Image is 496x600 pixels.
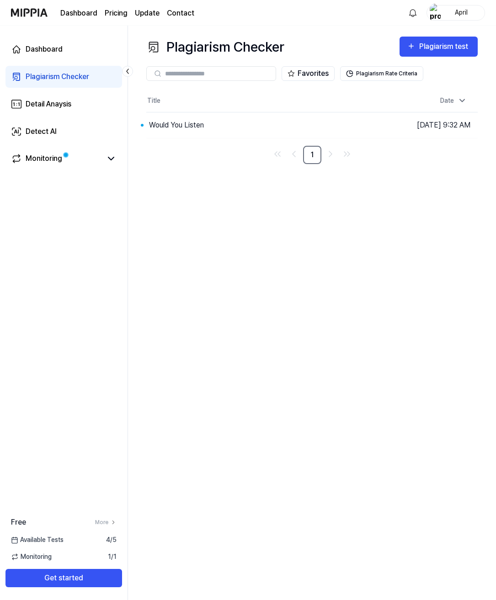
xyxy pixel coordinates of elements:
[11,153,102,164] a: Monitoring
[11,535,64,545] span: Available Tests
[443,7,479,17] div: April
[26,126,57,137] div: Detect AI
[26,44,63,55] div: Dashboard
[108,552,117,562] span: 1 / 1
[146,90,395,112] th: Title
[340,147,354,161] a: Go to last page
[395,112,478,138] td: [DATE] 9:32 AM
[95,518,117,526] a: More
[427,5,485,21] button: profileApril
[105,8,128,19] a: Pricing
[11,517,26,528] span: Free
[26,71,89,82] div: Plagiarism Checker
[340,66,423,81] button: Plagiarism Rate Criteria
[26,153,62,164] div: Monitoring
[287,147,301,161] a: Go to previous page
[26,99,71,110] div: Detail Anaysis
[437,93,470,108] div: Date
[5,121,122,143] a: Detect AI
[11,552,52,562] span: Monitoring
[419,41,470,53] div: Plagiarism test
[5,38,122,60] a: Dashboard
[146,37,284,57] div: Plagiarism Checker
[5,93,122,115] a: Detail Anaysis
[270,147,285,161] a: Go to first page
[60,8,97,19] a: Dashboard
[303,146,321,164] a: 1
[167,8,194,19] a: Contact
[407,7,418,18] img: 알림
[400,37,478,57] button: Plagiarism test
[430,4,441,22] img: profile
[323,147,338,161] a: Go to next page
[5,569,122,587] button: Get started
[146,146,478,164] nav: pagination
[135,8,160,19] a: Update
[282,66,335,81] button: Favorites
[149,120,204,131] div: Would You Listen
[106,535,117,545] span: 4 / 5
[5,66,122,88] a: Plagiarism Checker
